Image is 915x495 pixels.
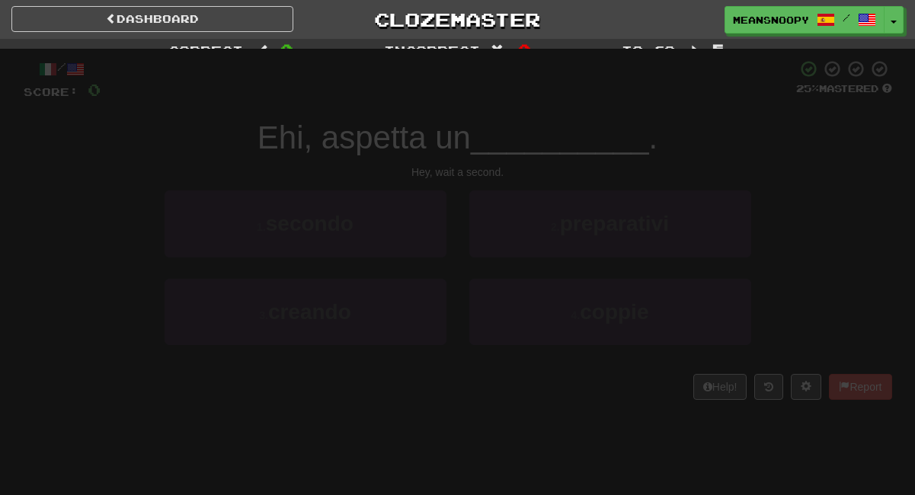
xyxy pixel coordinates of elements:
button: 3.creando [165,279,446,345]
span: To go [622,43,675,58]
span: Incorrect [384,43,480,58]
span: __________ [471,120,649,155]
span: : [254,44,270,57]
span: : [491,44,507,57]
span: 0 [280,40,293,59]
span: : [686,44,702,57]
a: Clozemaster [316,6,598,33]
a: Dashboard [11,6,293,32]
span: 0 [518,40,531,59]
small: 4 . [571,309,581,321]
div: / [24,59,101,78]
button: Help! [693,374,747,400]
span: / [843,12,850,23]
button: Report [829,374,891,400]
span: 0 [88,80,101,99]
span: creando [268,300,351,324]
span: . [649,120,658,155]
small: 3 . [259,309,268,321]
div: Mastered [796,82,892,96]
span: 5 [712,40,725,59]
button: 4.coppie [469,279,751,345]
small: 2 . [551,221,560,233]
span: meansnoopy [733,13,809,27]
a: meansnoopy / [725,6,885,34]
span: Correct [168,43,243,58]
button: Round history (alt+y) [754,374,783,400]
span: Ehi, aspetta un [258,120,471,155]
span: preparativi [560,212,669,235]
small: 1 . [257,221,266,233]
span: coppie [580,300,648,324]
button: 1.secondo [165,190,446,257]
div: Hey, wait a second. [24,164,892,180]
button: 2.preparativi [469,190,751,257]
span: 25 % [796,82,819,94]
span: Score: [24,85,78,98]
span: secondo [266,212,354,235]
